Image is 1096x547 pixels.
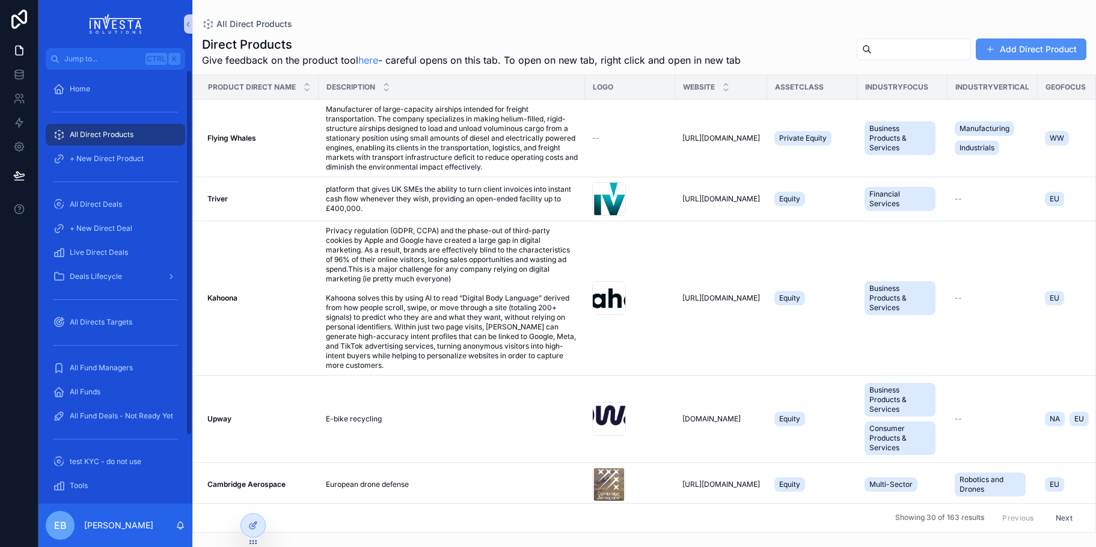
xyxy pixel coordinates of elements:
[682,194,760,204] a: [URL][DOMAIN_NAME]
[326,480,409,489] span: European drone defense
[960,143,994,153] span: Industrials
[207,480,286,489] strong: Cambridge Aerospace
[955,414,1030,424] a: --
[145,53,167,65] span: Ctrl
[682,414,741,424] span: [DOMAIN_NAME]
[326,185,578,213] a: platform that gives UK SMEs the ability to turn client invoices into instant cash flow whenever t...
[207,133,256,142] strong: Flying Whales
[326,414,578,424] a: E-bike recycling
[779,293,800,303] span: Equity
[865,185,940,213] a: Financial Services
[774,289,850,308] a: Equity
[955,414,962,424] span: --
[955,82,1029,92] span: IndustryVertical
[869,385,931,414] span: Business Products & Services
[70,457,141,466] span: test KYC - do not use
[70,481,88,490] span: Tools
[64,54,141,64] span: Jump to...
[46,242,185,263] a: Live Direct Deals
[207,414,231,423] strong: Upway
[774,189,850,209] a: Equity
[865,119,940,157] a: Business Products & Services
[1047,509,1081,527] button: Next
[865,82,928,92] span: IndustryFocus
[869,189,931,209] span: Financial Services
[955,293,962,303] span: --
[208,82,296,92] span: Product Direct Name
[774,475,850,494] a: Equity
[779,414,800,424] span: Equity
[865,380,940,457] a: Business Products & ServicesConsumer Products & Services
[202,36,741,53] h1: Direct Products
[70,84,90,94] span: Home
[70,130,133,139] span: All Direct Products
[779,194,800,204] span: Equity
[207,414,311,424] a: Upway
[1045,82,1086,92] span: GeoFocus
[70,224,132,233] span: + New Direct Deal
[976,38,1086,60] button: Add Direct Product
[779,133,827,143] span: Private Equity
[46,357,185,379] a: All Fund Managers
[46,218,185,239] a: + New Direct Deal
[592,133,668,143] a: --
[90,14,142,34] img: App logo
[682,480,760,489] span: [URL][DOMAIN_NAME]
[326,226,578,370] a: Privacy regulation (GDPR, CCPA) and the phase-out of third-party cookies by Apple and Google have...
[207,194,311,204] a: Triver
[207,194,228,203] strong: Triver
[46,475,185,497] a: Tools
[38,70,192,504] div: scrollable content
[960,475,1021,494] span: Robotics and Drones
[869,480,913,489] span: Multi-Sector
[70,200,122,209] span: All Direct Deals
[70,411,173,421] span: All Fund Deals - Not Ready Yet
[683,82,715,92] span: Website
[46,124,185,145] a: All Direct Products
[70,363,133,373] span: All Fund Managers
[774,409,850,429] a: Equity
[1074,414,1084,424] span: EU
[865,475,940,494] a: Multi-Sector
[960,124,1009,133] span: Manufacturing
[955,470,1030,499] a: Robotics and Drones
[326,480,578,489] a: European drone defense
[207,480,311,489] a: Cambridge Aerospace
[1050,414,1060,424] span: NA
[70,272,122,281] span: Deals Lifecycle
[326,414,382,424] span: E-bike recycling
[774,129,850,148] a: Private Equity
[955,194,1030,204] a: --
[682,414,760,424] a: [DOMAIN_NAME]
[326,82,375,92] span: Description
[326,105,578,172] a: Manufacturer of large-capacity airships intended for freight transportation. The company speciali...
[1050,293,1059,303] span: EU
[70,154,144,163] span: + New Direct Product
[207,293,311,303] a: Kahoona
[775,82,824,92] span: AssetClass
[46,78,185,100] a: Home
[46,451,185,472] a: test KYC - do not use
[207,293,237,302] strong: Kahoona
[955,194,962,204] span: --
[46,266,185,287] a: Deals Lifecycle
[358,54,378,66] a: here
[46,148,185,170] a: + New Direct Product
[202,18,292,30] a: All Direct Products
[1050,194,1059,204] span: EU
[869,424,931,453] span: Consumer Products & Services
[46,405,185,427] a: All Fund Deals - Not Ready Yet
[593,82,613,92] span: Logo
[955,293,1030,303] a: --
[865,279,940,317] a: Business Products & Services
[869,284,931,313] span: Business Products & Services
[70,387,100,397] span: All Funds
[592,133,599,143] span: --
[216,18,292,30] span: All Direct Products
[46,194,185,215] a: All Direct Deals
[70,248,128,257] span: Live Direct Deals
